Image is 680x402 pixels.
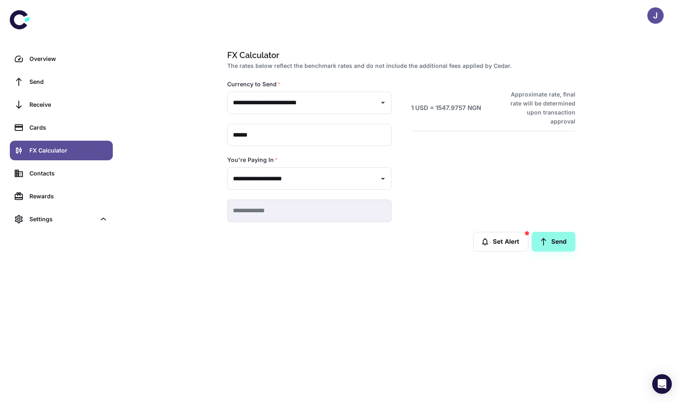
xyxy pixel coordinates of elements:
[377,97,389,108] button: Open
[10,164,113,183] a: Contacts
[29,54,108,63] div: Overview
[652,374,672,394] div: Open Intercom Messenger
[10,141,113,160] a: FX Calculator
[227,80,281,88] label: Currency to Send
[501,90,575,126] h6: Approximate rate, final rate will be determined upon transaction approval
[10,118,113,137] a: Cards
[532,232,575,252] a: Send
[10,209,113,229] div: Settings
[10,72,113,92] a: Send
[10,186,113,206] a: Rewards
[227,49,572,61] h1: FX Calculator
[10,49,113,69] a: Overview
[647,7,664,24] button: J
[29,123,108,132] div: Cards
[29,146,108,155] div: FX Calculator
[29,215,96,224] div: Settings
[411,103,481,113] h6: 1 USD = 1547.9757 NGN
[10,95,113,115] a: Receive
[473,232,528,252] button: Set Alert
[29,169,108,178] div: Contacts
[227,156,278,164] label: You're Paying In
[29,192,108,201] div: Rewards
[377,173,389,184] button: Open
[29,77,108,86] div: Send
[29,100,108,109] div: Receive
